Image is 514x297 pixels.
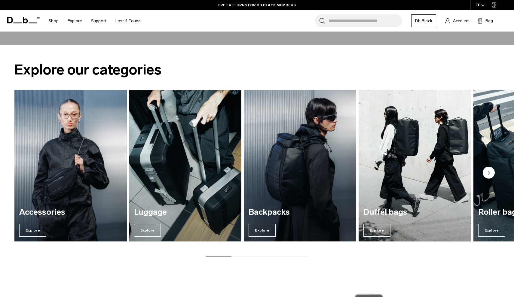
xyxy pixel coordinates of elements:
h3: Backpacks [249,208,351,217]
a: Explore [68,10,82,32]
h3: Luggage [134,208,237,217]
span: Explore [249,224,276,237]
div: 2 / 7 [129,90,242,241]
span: Explore [134,224,161,237]
h3: Duffel bags [363,208,466,217]
a: FREE RETURNS FOR DB BLACK MEMBERS [218,2,296,8]
button: Bag [478,17,493,24]
a: Account [445,17,469,24]
span: Bag [485,18,493,24]
a: Support [91,10,106,32]
a: Db Black [411,14,436,27]
a: Duffel bags Explore [359,90,471,241]
span: Account [453,18,469,24]
div: 4 / 7 [359,90,471,241]
a: Backpacks Explore [244,90,356,241]
h2: Explore our categories [14,59,500,80]
span: Explore [363,224,390,237]
button: Next slide [483,166,495,180]
div: 3 / 7 [244,90,356,241]
a: Accessories Explore [14,90,127,241]
span: Explore [19,224,46,237]
span: Explore [478,224,505,237]
nav: Main Navigation [44,10,145,32]
a: Shop [48,10,59,32]
div: 1 / 7 [14,90,127,241]
a: Lost & Found [115,10,141,32]
a: Luggage Explore [129,90,242,241]
h3: Accessories [19,208,122,217]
